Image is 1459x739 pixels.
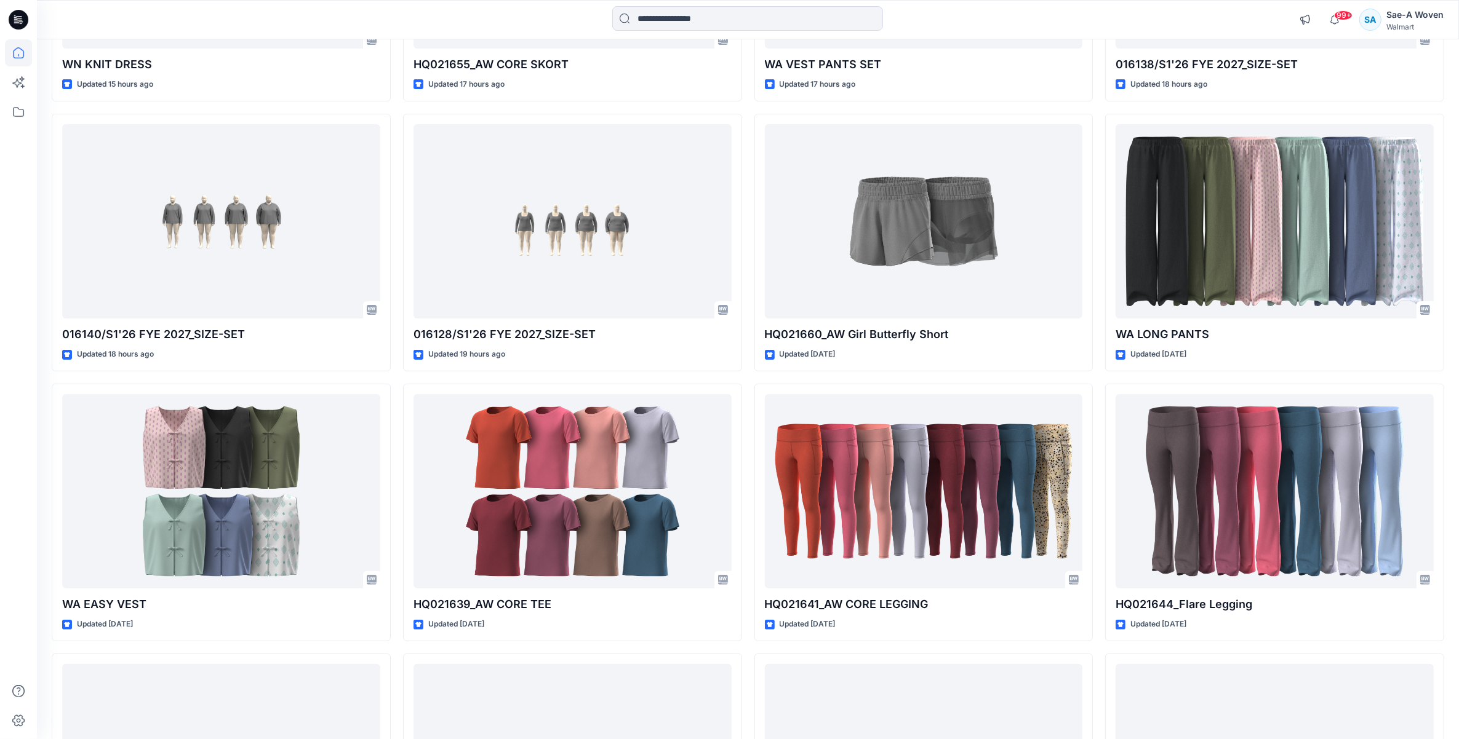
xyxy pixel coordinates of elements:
p: Updated 17 hours ago [428,78,505,91]
a: WA EASY VEST [62,394,380,589]
p: HQ021639_AW CORE TEE [414,596,732,613]
p: Updated [DATE] [77,618,133,631]
p: Updated [DATE] [780,618,836,631]
p: HQ021641_AW CORE LEGGING [765,596,1083,613]
p: Updated [DATE] [1130,618,1186,631]
p: WA EASY VEST [62,596,380,613]
p: HQ021660_AW Girl Butterfly Short [765,326,1083,343]
a: HQ021660_AW Girl Butterfly Short [765,124,1083,319]
p: 016128/S1'26 FYE 2027_SIZE-SET [414,326,732,343]
div: SA [1359,9,1381,31]
p: WN KNIT DRESS [62,56,380,73]
p: Updated 19 hours ago [428,348,505,361]
p: Updated [DATE] [780,348,836,361]
a: 016128/S1'26 FYE 2027_SIZE-SET [414,124,732,319]
p: Updated 17 hours ago [780,78,856,91]
a: HQ021644_Flare Legging [1116,394,1434,589]
a: WA LONG PANTS [1116,124,1434,319]
a: HQ021641_AW CORE LEGGING [765,394,1083,589]
p: WA VEST PANTS SET [765,56,1083,73]
span: 99+ [1334,10,1353,20]
p: 016138/S1'26 FYE 2027_SIZE-SET [1116,56,1434,73]
p: Updated 15 hours ago [77,78,153,91]
p: Updated [DATE] [428,618,484,631]
p: WA LONG PANTS [1116,326,1434,343]
p: HQ021644_Flare Legging [1116,596,1434,613]
p: Updated 18 hours ago [77,348,154,361]
p: Updated 18 hours ago [1130,78,1207,91]
div: Sae-A Woven [1386,7,1444,22]
p: 016140/S1'26 FYE 2027_SIZE-SET [62,326,380,343]
div: Walmart [1386,22,1444,31]
a: 016140/S1'26 FYE 2027_SIZE-SET [62,124,380,319]
p: HQ021655_AW CORE SKORT [414,56,732,73]
a: HQ021639_AW CORE TEE [414,394,732,589]
p: Updated [DATE] [1130,348,1186,361]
